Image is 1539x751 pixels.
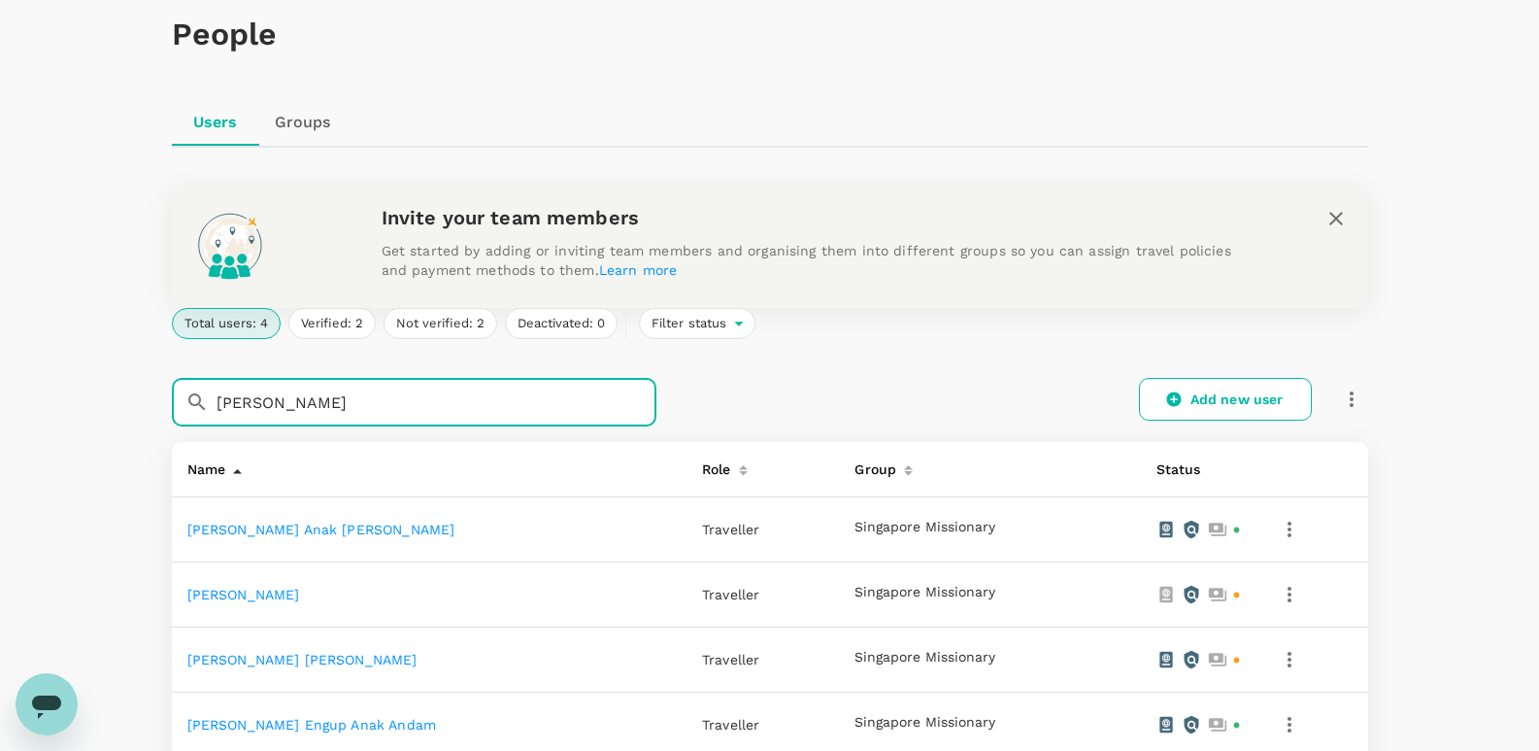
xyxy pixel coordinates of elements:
[702,587,759,602] span: Traveller
[187,522,455,537] a: [PERSON_NAME] anak [PERSON_NAME]
[187,202,273,288] img: onboarding-banner
[180,450,226,481] div: Name
[1139,378,1312,421] a: Add new user
[382,202,1255,233] h6: Invite your team members
[172,17,1368,52] h1: People
[382,241,1255,280] p: Get started by adding or inviting team members and organising them into different groups so you c...
[505,308,618,339] button: Deactivated: 0
[16,673,78,735] iframe: Button to launch messaging window
[1141,442,1257,497] th: Status
[187,587,300,602] a: [PERSON_NAME]
[288,308,376,339] button: Verified: 2
[384,308,497,339] button: Not verified: 2
[599,262,678,278] a: Learn more
[639,308,756,339] div: Filter status
[702,652,759,667] span: Traveller
[187,717,437,733] a: [PERSON_NAME] Engup Anak Andam
[854,650,995,666] button: Singapore Missionary
[702,717,759,733] span: Traveller
[854,585,995,600] button: Singapore Missionary
[694,450,731,481] div: Role
[847,450,896,481] div: Group
[702,522,759,537] span: Traveller
[217,378,656,427] input: Search for a user
[1320,202,1353,235] button: close
[854,520,995,535] button: Singapore Missionary
[172,308,281,339] button: Total users: 4
[259,99,347,146] a: Groups
[187,652,418,667] a: [PERSON_NAME] [PERSON_NAME]
[172,99,259,146] a: Users
[854,715,995,731] button: Singapore Missionary
[640,315,735,333] span: Filter status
